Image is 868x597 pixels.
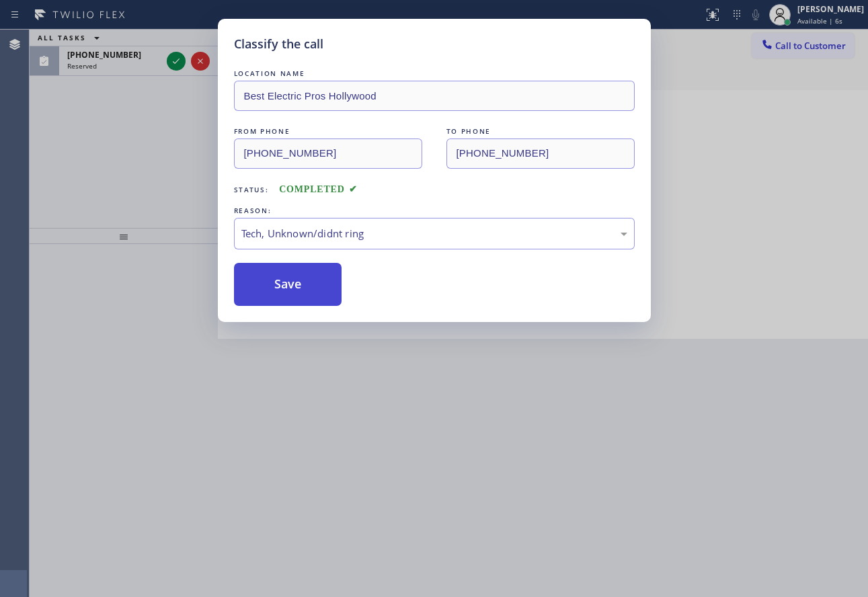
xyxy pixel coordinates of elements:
[234,204,635,218] div: REASON:
[234,67,635,81] div: LOCATION NAME
[234,138,422,169] input: From phone
[234,263,342,306] button: Save
[234,124,422,138] div: FROM PHONE
[279,184,357,194] span: COMPLETED
[241,226,627,241] div: Tech, Unknown/didnt ring
[446,138,635,169] input: To phone
[446,124,635,138] div: TO PHONE
[234,185,269,194] span: Status:
[234,35,323,53] h5: Classify the call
